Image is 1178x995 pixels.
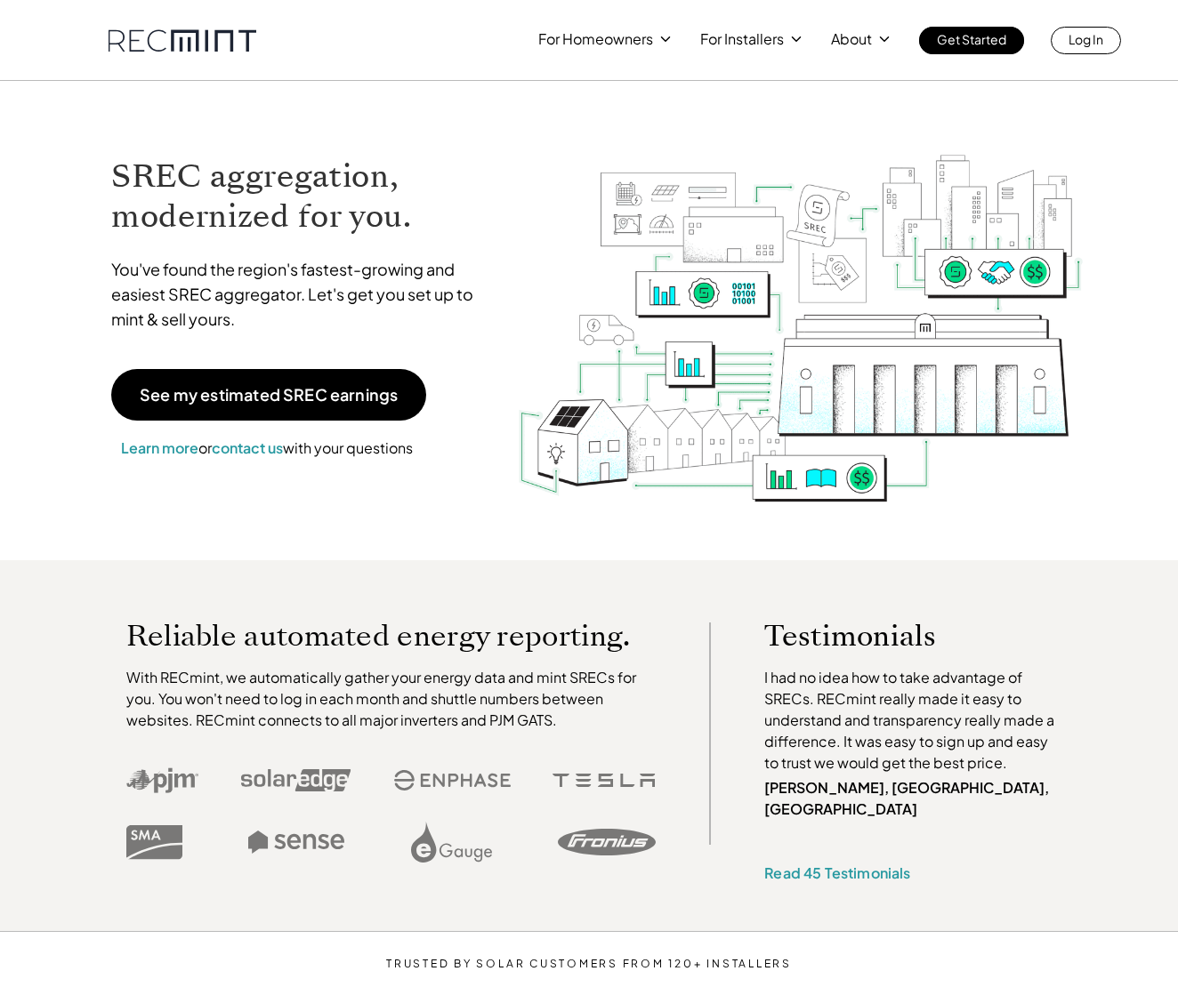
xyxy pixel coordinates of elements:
p: With RECmint, we automatically gather your energy data and mint SRECs for you. You won't need to ... [126,667,657,731]
a: contact us [212,438,283,457]
a: Learn more [121,438,198,457]
a: Get Started [919,27,1024,54]
img: RECmint value cycle [517,108,1085,507]
p: Reliable automated energy reporting. [126,622,657,649]
h1: SREC aggregation, modernized for you. [111,156,490,237]
a: Log In [1051,27,1121,54]
p: You've found the region's fastest-growing and easiest SREC aggregator. Let's get you set up to mi... [111,257,490,332]
a: Read 45 Testimonials [764,863,910,882]
p: Get Started [937,27,1006,52]
p: Testimonials [764,622,1029,649]
p: I had no idea how to take advantage of SRECs. RECmint really made it easy to understand and trans... [764,667,1063,774]
p: See my estimated SREC earnings [140,387,398,403]
p: Log In [1069,27,1103,52]
a: See my estimated SREC earnings [111,369,426,421]
p: For Installers [700,27,784,52]
p: [PERSON_NAME], [GEOGRAPHIC_DATA], [GEOGRAPHIC_DATA] [764,777,1063,820]
p: or with your questions [111,437,423,460]
p: For Homeowners [538,27,653,52]
p: About [831,27,872,52]
p: TRUSTED BY SOLAR CUSTOMERS FROM 120+ INSTALLERS [333,958,846,970]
